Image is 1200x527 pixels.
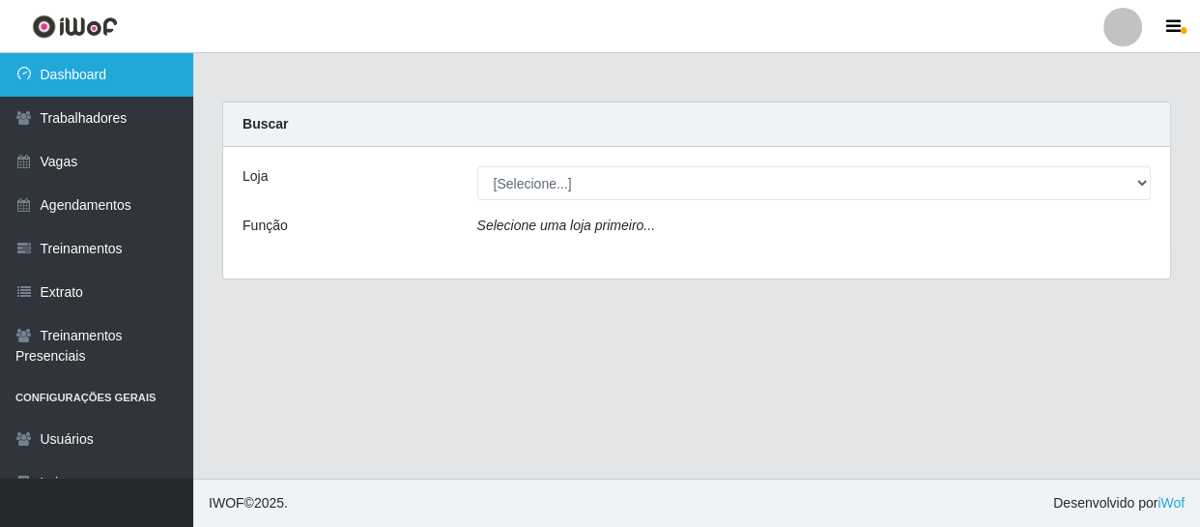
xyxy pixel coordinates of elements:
i: Selecione uma loja primeiro... [477,218,655,233]
strong: Buscar [243,116,288,132]
label: Loja [243,166,268,187]
a: iWof [1157,495,1185,511]
label: Função [243,216,288,236]
img: CoreUI Logo [32,15,118,39]
span: IWOF [209,495,244,511]
span: Desenvolvido por [1053,493,1185,513]
span: © 2025 . [209,493,288,513]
